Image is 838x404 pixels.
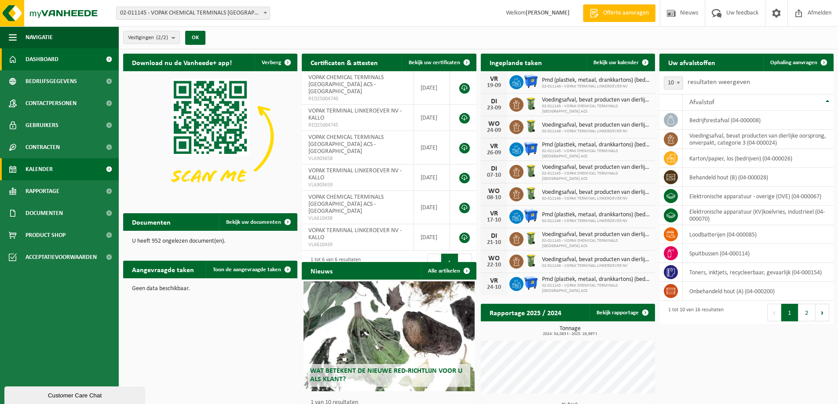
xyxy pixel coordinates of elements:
td: toners, inktjets, recycleerbaar, gevaarlijk (04-000154) [683,263,834,282]
td: spuitbussen (04-000114) [683,244,834,263]
a: Offerte aanvragen [583,4,655,22]
td: bedrijfsrestafval (04-000008) [683,111,834,130]
span: Bedrijfsgegevens [26,70,77,92]
img: WB-1100-HPE-BE-01 [523,276,538,291]
a: Ophaling aanvragen [763,54,833,71]
div: 21-10 [485,240,503,246]
div: DI [485,98,503,105]
span: 02-011146 - VOPAK TERMINAL LINKEROEVER NV [542,196,651,201]
button: 1 [441,254,458,271]
span: VLA610439 [308,241,407,248]
div: 07-10 [485,172,503,178]
div: WO [485,120,503,127]
span: Voedingsafval, bevat producten van dierlijke oorsprong, onverpakt, categorie 3 [542,164,651,171]
div: 22-10 [485,262,503,268]
span: 02-011146 - VOPAK TERMINAL LINKEROEVER NV [542,263,651,269]
span: VOPAK CHEMICAL TERMINALS [GEOGRAPHIC_DATA] ACS - [GEOGRAPHIC_DATA] [308,134,384,155]
span: 10 [664,77,683,89]
td: [DATE] [414,71,450,105]
span: Afvalstof [689,99,714,106]
button: Next [816,304,829,321]
span: VLA903658 [308,155,407,162]
span: RED25004740 [308,95,407,102]
div: 26-09 [485,150,503,156]
div: 17-10 [485,217,503,223]
span: Contracten [26,136,60,158]
td: [DATE] [414,224,450,251]
span: Verberg [262,60,281,66]
span: VOPAK TERMINAL LINKEROEVER NV - KALLO [308,227,402,241]
h3: Tonnage [485,326,655,336]
p: U heeft 952 ongelezen document(en). [132,238,289,244]
h2: Certificaten & attesten [302,54,387,71]
td: elektronische apparatuur - overige (OVE) (04-000067) [683,187,834,206]
div: WO [485,188,503,195]
span: 02-011146 - VOPAK TERMINAL LINKEROEVER NV [542,218,651,224]
h2: Rapportage 2025 / 2024 [481,304,570,321]
h2: Uw afvalstoffen [659,54,724,71]
img: WB-0140-HPE-GN-50 [523,164,538,178]
span: Kalender [26,158,53,180]
span: Rapportage [26,180,59,202]
span: Voedingsafval, bevat producten van dierlijke oorsprong, onverpakt, categorie 3 [542,189,651,196]
p: Geen data beschikbaar. [132,286,289,292]
button: Vestigingen(2/2) [123,31,180,44]
div: 1 tot 6 van 6 resultaten [306,253,361,272]
span: Navigatie [26,26,53,48]
span: Wat betekent de nieuwe RED-richtlijn voor u als klant? [310,368,462,383]
a: Toon de aangevraagde taken [206,261,296,278]
span: Ophaling aanvragen [770,60,817,66]
img: WB-1100-HPE-BE-01 [523,141,538,156]
h2: Aangevraagde taken [123,261,203,278]
a: Alle artikelen [421,262,476,280]
img: Download de VHEPlus App [123,71,297,202]
a: Bekijk uw certificaten [402,54,476,71]
span: VLA610438 [308,215,407,222]
div: 19-09 [485,83,503,89]
span: Voedingsafval, bevat producten van dierlijke oorsprong, onverpakt, categorie 3 [542,122,651,129]
span: Documenten [26,202,63,224]
div: 24-10 [485,284,503,291]
span: VOPAK TERMINAL LINKEROEVER NV - KALLO [308,167,402,181]
span: Acceptatievoorwaarden [26,246,97,268]
span: Bekijk uw certificaten [409,60,460,66]
span: VOPAK CHEMICAL TERMINALS [GEOGRAPHIC_DATA] ACS - [GEOGRAPHIC_DATA] [308,194,384,215]
button: Next [458,254,472,271]
count: (2/2) [156,35,168,40]
div: VR [485,210,503,217]
h2: Ingeplande taken [481,54,551,71]
img: WB-1100-HPE-BE-01 [523,74,538,89]
span: VOPAK TERMINAL LINKEROEVER NV - KALLO [308,108,402,121]
span: Pmd (plastiek, metaal, drankkartons) (bedrijven) [542,77,651,84]
td: onbehandeld hout (A) (04-000200) [683,282,834,301]
td: [DATE] [414,105,450,131]
td: elektronische apparatuur (KV)koelvries, industrieel (04-000070) [683,206,834,225]
td: [DATE] [414,191,450,224]
div: VR [485,143,503,150]
span: Vestigingen [128,31,168,44]
div: 23-09 [485,105,503,111]
span: 02-011145 - VOPAK CHEMICAL TERMINALS [GEOGRAPHIC_DATA] ACS [542,149,651,159]
span: Product Shop [26,224,66,246]
button: Previous [767,304,781,321]
div: DI [485,233,503,240]
span: Voedingsafval, bevat producten van dierlijke oorsprong, onverpakt, categorie 3 [542,231,651,238]
span: 02-011145 - VOPAK CHEMICAL TERMINALS BELGIUM ACS - ANTWERPEN [116,7,270,20]
span: Gebruikers [26,114,59,136]
div: DI [485,165,503,172]
td: voedingsafval, bevat producten van dierlijke oorsprong, onverpakt, categorie 3 (04-000024) [683,130,834,149]
span: 02-011145 - VOPAK CHEMICAL TERMINALS BELGIUM ACS - ANTWERPEN [117,7,270,19]
button: 2 [798,304,816,321]
a: Bekijk rapportage [589,304,654,321]
span: RED25004745 [308,122,407,129]
div: 24-09 [485,127,503,134]
img: WB-1100-HPE-BE-01 [523,208,538,223]
span: 02-011146 - VOPAK TERMINAL LINKEROEVER NV [542,84,651,89]
label: resultaten weergeven [688,79,750,86]
td: loodbatterijen (04-000085) [683,225,834,244]
button: 1 [781,304,798,321]
span: 02-011145 - VOPAK CHEMICAL TERMINALS [GEOGRAPHIC_DATA] ACS [542,171,651,182]
button: Verberg [255,54,296,71]
span: Offerte aanvragen [601,9,651,18]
